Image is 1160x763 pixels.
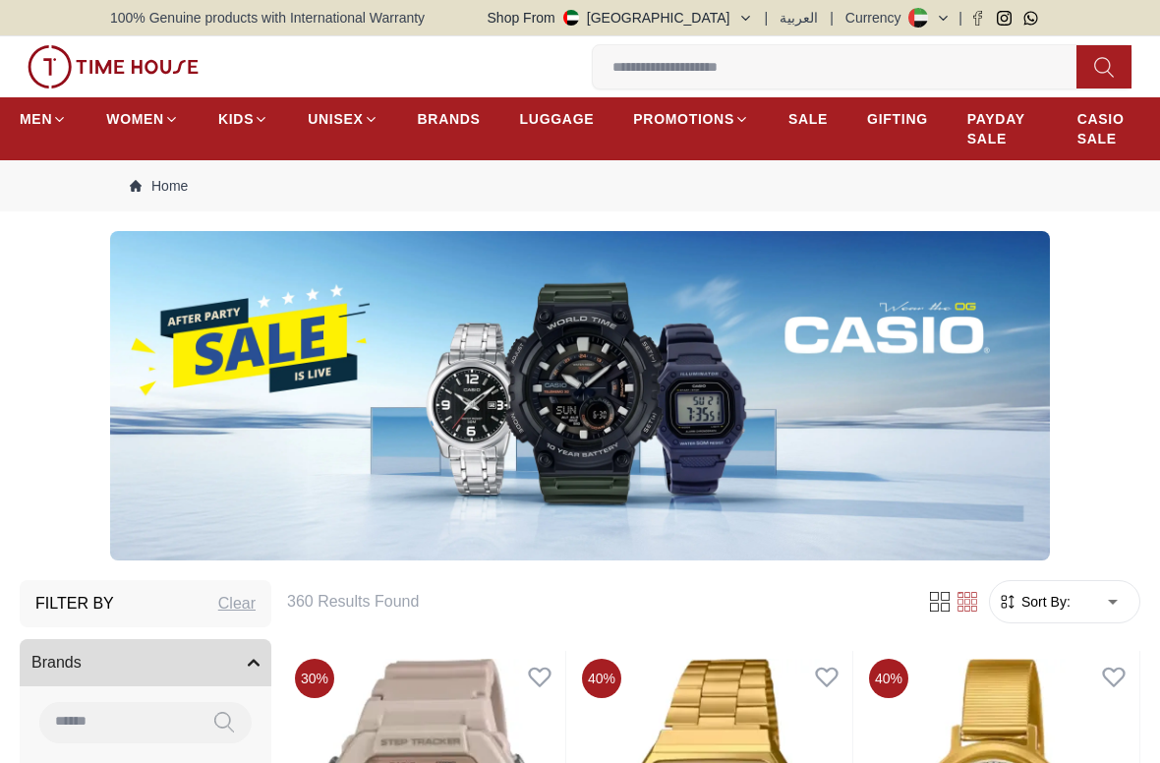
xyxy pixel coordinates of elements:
[28,45,199,88] img: ...
[308,101,377,137] a: UNISEX
[31,651,82,675] span: Brands
[967,109,1038,148] span: PAYDAY SALE
[418,109,481,129] span: BRANDS
[20,101,67,137] a: MEN
[788,109,828,129] span: SALE
[520,109,595,129] span: LUGGAGE
[110,160,1050,211] nav: Breadcrumb
[958,8,962,28] span: |
[20,109,52,129] span: MEN
[218,592,256,616] div: Clear
[867,101,928,137] a: GIFTING
[287,590,902,614] h6: 360 Results Found
[218,101,268,137] a: KIDS
[308,109,363,129] span: UNISEX
[633,109,734,129] span: PROMOTIONS
[1077,109,1140,148] span: CASIO SALE
[35,592,114,616] h3: Filter By
[780,8,818,28] button: العربية
[788,101,828,137] a: SALE
[106,101,179,137] a: WOMEN
[997,11,1012,26] a: Instagram
[563,10,579,26] img: United Arab Emirates
[830,8,834,28] span: |
[967,101,1038,156] a: PAYDAY SALE
[488,8,753,28] button: Shop From[GEOGRAPHIC_DATA]
[998,592,1071,612] button: Sort By:
[520,101,595,137] a: LUGGAGE
[218,109,254,129] span: KIDS
[765,8,769,28] span: |
[1017,592,1071,612] span: Sort By:
[130,176,188,196] a: Home
[582,659,621,698] span: 40 %
[1023,11,1038,26] a: Whatsapp
[1077,101,1140,156] a: CASIO SALE
[20,639,271,686] button: Brands
[110,231,1050,560] img: ...
[845,8,909,28] div: Currency
[295,659,334,698] span: 30 %
[110,8,425,28] span: 100% Genuine products with International Warranty
[418,101,481,137] a: BRANDS
[970,11,985,26] a: Facebook
[633,101,749,137] a: PROMOTIONS
[869,659,908,698] span: 40 %
[106,109,164,129] span: WOMEN
[867,109,928,129] span: GIFTING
